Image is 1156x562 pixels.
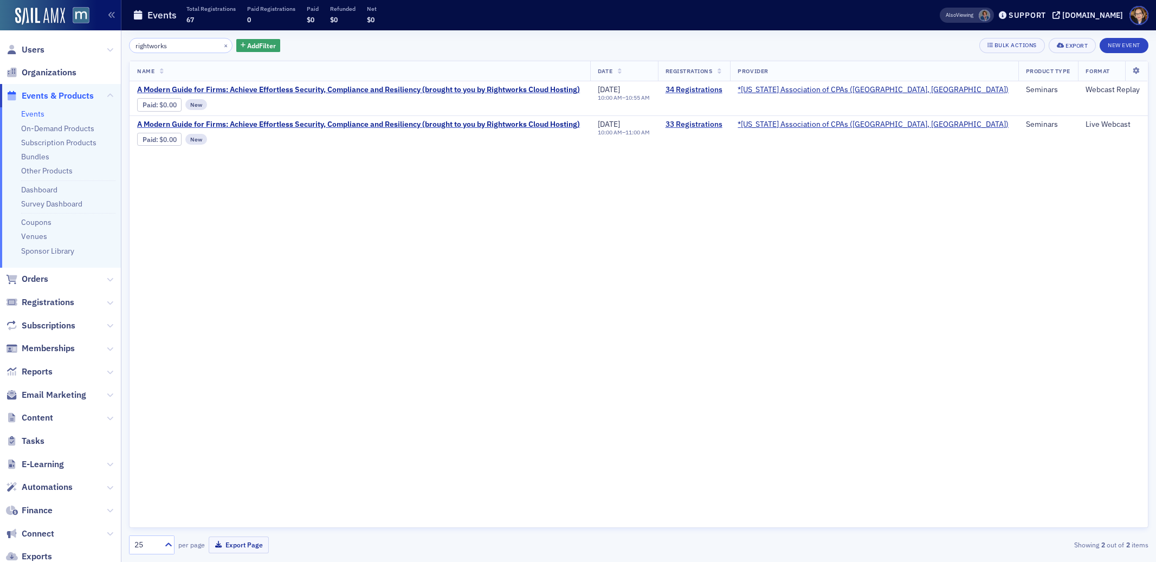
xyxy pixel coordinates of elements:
[367,15,374,24] span: $0
[21,166,73,176] a: Other Products
[22,366,53,378] span: Reports
[22,435,44,447] span: Tasks
[22,412,53,424] span: Content
[137,67,154,75] span: Name
[598,128,622,136] time: 10:00 AM
[6,412,53,424] a: Content
[1049,38,1096,53] button: Export
[1100,40,1148,49] a: New Event
[21,217,51,227] a: Coupons
[65,7,89,25] a: View Homepage
[22,505,53,516] span: Finance
[6,505,53,516] a: Finance
[186,15,194,24] span: 67
[1099,540,1107,550] strong: 2
[22,458,64,470] span: E-Learning
[666,85,723,95] a: 34 Registrations
[6,67,76,79] a: Organizations
[209,537,269,553] button: Export Page
[6,320,75,332] a: Subscriptions
[137,133,182,146] div: Paid: 34 - $0
[598,94,622,101] time: 10:00 AM
[6,528,54,540] a: Connect
[625,128,650,136] time: 11:00 AM
[6,90,94,102] a: Events & Products
[137,98,182,111] div: Paid: 34 - $0
[137,85,580,95] a: A Modern Guide for Firms: Achieve Effortless Security, Compliance and Resiliency (brought to you ...
[21,109,44,119] a: Events
[307,15,314,24] span: $0
[247,15,251,24] span: 0
[6,389,86,401] a: Email Marketing
[22,481,73,493] span: Automations
[159,135,177,144] span: $0.00
[307,5,319,12] p: Paid
[143,101,159,109] span: :
[22,67,76,79] span: Organizations
[247,41,276,50] span: Add Filter
[979,38,1045,53] button: Bulk Actions
[1086,85,1140,95] div: Webcast Replay
[22,320,75,332] span: Subscriptions
[598,85,620,94] span: [DATE]
[367,5,377,12] p: Net
[946,11,956,18] div: Also
[666,120,723,130] a: 33 Registrations
[185,99,207,110] div: New
[15,8,65,25] img: SailAMX
[1086,120,1140,130] div: Live Webcast
[625,94,650,101] time: 10:55 AM
[1026,67,1070,75] span: Product Type
[738,120,1009,130] a: *[US_STATE] Association of CPAs ([GEOGRAPHIC_DATA], [GEOGRAPHIC_DATA])
[22,528,54,540] span: Connect
[598,119,620,129] span: [DATE]
[22,343,75,354] span: Memberships
[221,40,231,50] button: ×
[979,10,990,21] span: Chris Dougherty
[6,296,74,308] a: Registrations
[22,296,74,308] span: Registrations
[1026,120,1071,130] div: Seminars
[816,540,1148,550] div: Showing out of items
[21,152,49,162] a: Bundles
[185,134,207,145] div: New
[738,85,1009,95] span: *Maryland Association of CPAs (Timonium, MD)
[738,85,1009,95] a: *[US_STATE] Association of CPAs ([GEOGRAPHIC_DATA], [GEOGRAPHIC_DATA])
[1065,43,1088,49] div: Export
[1086,67,1109,75] span: Format
[143,101,156,109] a: Paid
[1100,38,1148,53] button: New Event
[738,67,768,75] span: Provider
[6,44,44,56] a: Users
[178,540,205,550] label: per page
[6,458,64,470] a: E-Learning
[159,101,177,109] span: $0.00
[6,366,53,378] a: Reports
[21,138,96,147] a: Subscription Products
[22,389,86,401] span: Email Marketing
[994,42,1037,48] div: Bulk Actions
[1062,10,1123,20] div: [DOMAIN_NAME]
[738,120,1009,130] span: *Maryland Association of CPAs (Timonium, MD)
[21,124,94,133] a: On-Demand Products
[1009,10,1046,20] div: Support
[247,5,295,12] p: Paid Registrations
[22,90,94,102] span: Events & Products
[137,120,580,130] a: A Modern Guide for Firms: Achieve Effortless Security, Compliance and Resiliency (brought to you ...
[330,15,338,24] span: $0
[186,5,236,12] p: Total Registrations
[598,67,612,75] span: Date
[6,273,48,285] a: Orders
[330,5,356,12] p: Refunded
[236,39,281,53] button: AddFilter
[147,9,177,22] h1: Events
[1129,6,1148,25] span: Profile
[22,273,48,285] span: Orders
[143,135,159,144] span: :
[946,11,973,19] span: Viewing
[73,7,89,24] img: SailAMX
[21,185,57,195] a: Dashboard
[1052,11,1127,19] button: [DOMAIN_NAME]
